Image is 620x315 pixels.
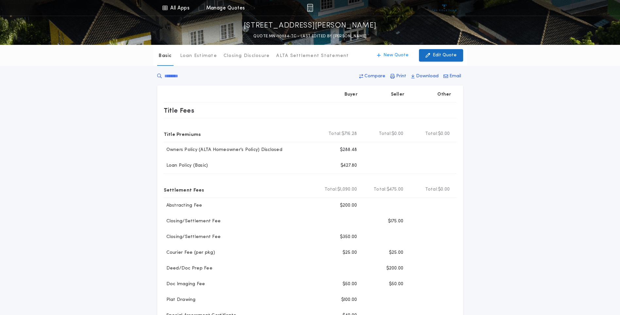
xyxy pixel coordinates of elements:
p: Edit Quote [433,52,457,59]
p: Courier Fee (per pkg) [164,250,215,256]
p: $50.00 [389,281,404,287]
p: Email [449,73,461,80]
button: New Quote [370,49,415,62]
p: QUOTE MN-10034-TC - LAST EDITED BY [PERSON_NAME] [253,33,366,40]
button: Download [409,70,441,82]
p: Closing Disclosure [224,53,270,59]
p: Buyer [344,91,358,98]
span: $0.00 [438,131,450,137]
p: Title Fees [164,105,194,116]
b: Total: [425,186,438,193]
p: Print [396,73,406,80]
p: $175.00 [388,218,404,225]
p: Closing/Settlement Fee [164,218,221,225]
p: Settlement Fees [164,184,204,195]
p: $288.48 [340,147,357,153]
p: New Quote [383,52,409,59]
p: Seller [391,91,405,98]
p: Doc Imaging Fee [164,281,205,287]
b: Total: [379,131,392,137]
p: Basic [159,53,172,59]
p: $350.00 [340,234,357,240]
span: $0.00 [392,131,403,137]
p: Loan Policy (Basic) [164,162,208,169]
p: $50.00 [343,281,357,287]
span: $475.00 [387,186,404,193]
button: Compare [357,70,387,82]
p: ALTA Settlement Statement [276,53,349,59]
p: $25.00 [343,250,357,256]
p: $100.00 [341,297,357,303]
p: Title Premiums [164,129,201,139]
p: Download [416,73,439,80]
p: $200.00 [340,202,357,209]
p: Other [437,91,451,98]
img: img [307,4,313,12]
b: Total: [374,186,387,193]
b: Total: [325,186,338,193]
b: Total: [328,131,342,137]
button: Email [442,70,463,82]
button: Print [388,70,408,82]
span: $1,090.00 [337,186,357,193]
span: $716.28 [342,131,357,137]
p: $25.00 [389,250,404,256]
p: Compare [364,73,385,80]
p: Deed/Doc Prep Fee [164,265,212,272]
p: Closing/Settlement Fee [164,234,221,240]
span: $0.00 [438,186,450,193]
button: Edit Quote [419,49,463,62]
p: Owners Policy (ALTA Homeowner's Policy) Disclosed [164,147,282,153]
p: $200.00 [386,265,404,272]
img: vs-icon [432,5,457,11]
p: [STREET_ADDRESS][PERSON_NAME] [244,21,377,31]
p: Abstracting Fee [164,202,202,209]
b: Total: [425,131,438,137]
p: $427.80 [341,162,357,169]
p: Loan Estimate [180,53,217,59]
p: Plat Drawing [164,297,196,303]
